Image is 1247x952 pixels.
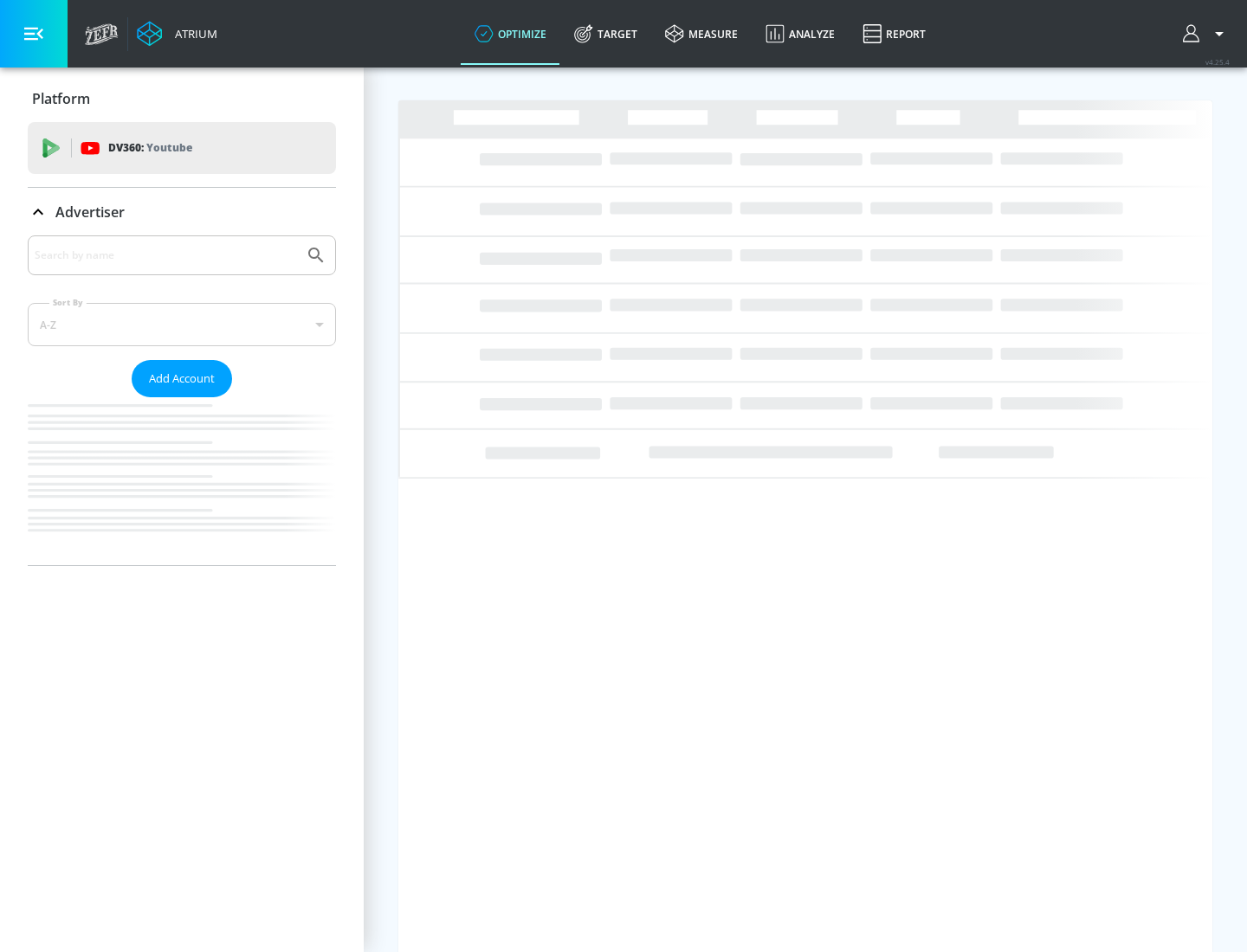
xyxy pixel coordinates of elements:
[32,89,90,108] p: Platform
[149,369,215,389] span: Add Account
[49,297,87,308] label: Sort By
[1205,57,1230,67] span: v 4.25.4
[146,138,192,157] p: Youtube
[461,3,560,65] a: optimize
[137,21,217,47] a: Atrium
[28,235,336,565] div: Advertiser
[28,397,336,565] nav: list of Advertiser
[651,3,752,65] a: measure
[108,138,192,158] p: DV360:
[35,244,297,267] input: Search by name
[28,122,336,174] div: DV360: Youtube
[752,3,849,65] a: Analyze
[28,303,336,346] div: A-Z
[28,74,336,123] div: Platform
[28,188,336,236] div: Advertiser
[849,3,940,65] a: Report
[560,3,651,65] a: Target
[55,203,125,222] p: Advertiser
[168,26,217,42] div: Atrium
[132,360,232,397] button: Add Account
